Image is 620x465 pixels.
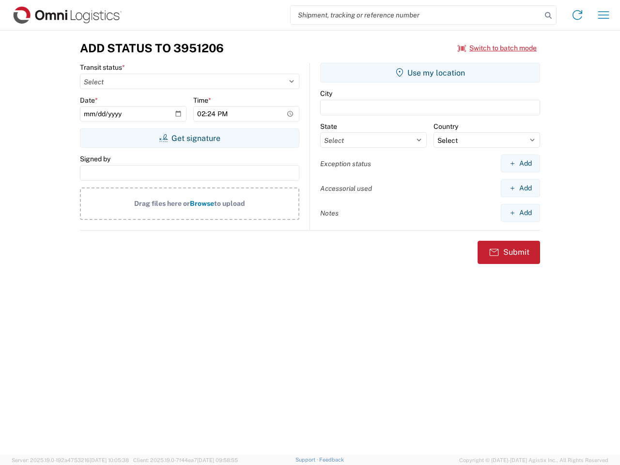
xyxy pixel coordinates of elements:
[90,457,129,463] span: [DATE] 10:05:38
[458,40,537,56] button: Switch to batch mode
[478,241,540,264] button: Submit
[12,457,129,463] span: Server: 2025.19.0-192a4753216
[320,122,337,131] label: State
[291,6,542,24] input: Shipment, tracking or reference number
[197,457,238,463] span: [DATE] 09:58:55
[80,155,110,163] label: Signed by
[190,200,214,207] span: Browse
[319,457,344,463] a: Feedback
[434,122,458,131] label: Country
[80,96,98,105] label: Date
[320,89,332,98] label: City
[459,456,608,465] span: Copyright © [DATE]-[DATE] Agistix Inc., All Rights Reserved
[501,179,540,197] button: Add
[80,128,299,148] button: Get signature
[501,204,540,222] button: Add
[193,96,211,105] label: Time
[320,184,372,193] label: Accessorial used
[295,457,320,463] a: Support
[501,155,540,172] button: Add
[320,63,540,82] button: Use my location
[80,41,224,55] h3: Add Status to 3951206
[320,159,371,168] label: Exception status
[133,457,238,463] span: Client: 2025.19.0-7f44ea7
[134,200,190,207] span: Drag files here or
[80,63,125,72] label: Transit status
[320,209,339,217] label: Notes
[214,200,245,207] span: to upload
